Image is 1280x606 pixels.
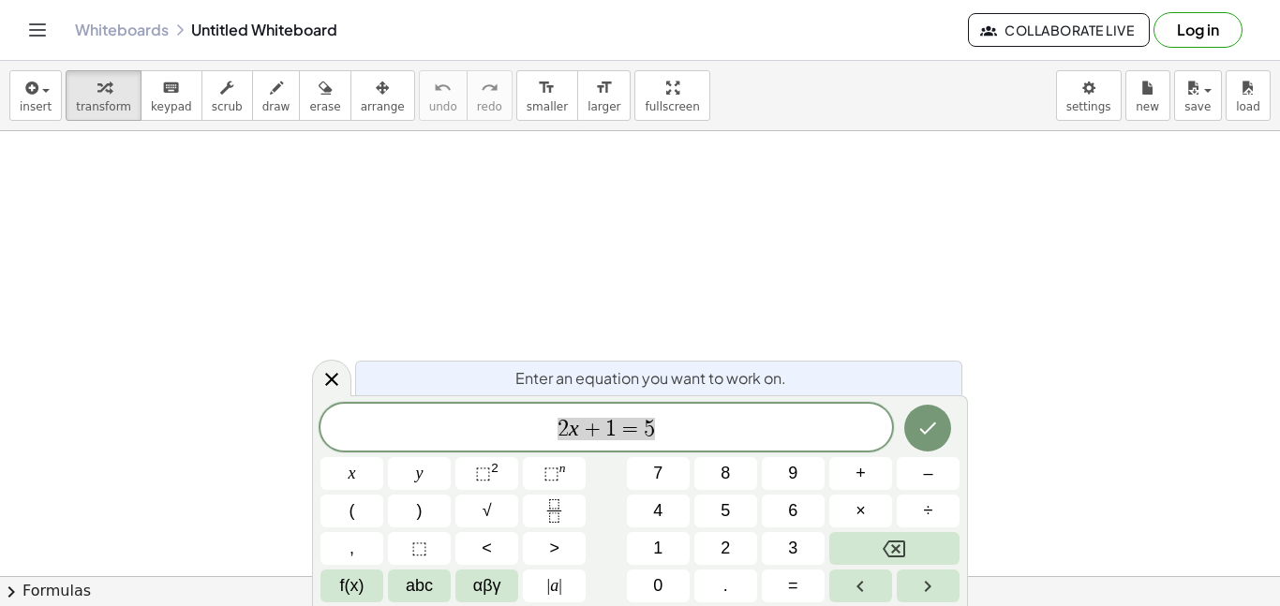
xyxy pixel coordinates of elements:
[141,70,202,121] button: keyboardkeypad
[482,536,492,561] span: <
[627,569,690,602] button: 0
[320,569,383,602] button: Functions
[419,70,468,121] button: undoundo
[515,367,786,390] span: Enter an equation you want to work on.
[653,573,662,599] span: 0
[406,573,433,599] span: abc
[644,418,655,440] span: 5
[477,100,502,113] span: redo
[350,498,355,524] span: (
[9,70,62,121] button: insert
[547,573,562,599] span: a
[721,461,730,486] span: 8
[924,498,933,524] span: ÷
[388,569,451,602] button: Alphabet
[547,576,551,595] span: |
[475,464,491,482] span: ⬚
[1153,12,1243,48] button: Log in
[201,70,253,121] button: scrub
[634,70,709,121] button: fullscreen
[627,495,690,527] button: 4
[455,532,518,565] button: Less than
[653,498,662,524] span: 4
[388,532,451,565] button: Placeholder
[762,532,825,565] button: 3
[20,100,52,113] span: insert
[340,573,365,599] span: f(x)
[1226,70,1271,121] button: load
[262,100,290,113] span: draw
[22,15,52,45] button: Toggle navigation
[434,77,452,99] i: undo
[350,536,354,561] span: ,
[543,464,559,482] span: ⬚
[595,77,613,99] i: format_size
[309,100,340,113] span: erase
[162,77,180,99] i: keyboard
[762,495,825,527] button: 6
[1136,100,1159,113] span: new
[350,70,415,121] button: arrange
[1056,70,1122,121] button: settings
[762,569,825,602] button: Equals
[320,457,383,490] button: x
[483,498,492,524] span: √
[984,22,1134,38] span: Collaborate Live
[473,573,501,599] span: αβγ
[523,532,586,565] button: Greater than
[455,495,518,527] button: Square root
[455,457,518,490] button: Squared
[694,457,757,490] button: 8
[1174,70,1222,121] button: save
[549,536,559,561] span: >
[516,70,578,121] button: format_sizesmaller
[75,21,169,39] a: Whiteboards
[320,532,383,565] button: ,
[762,457,825,490] button: 9
[605,418,617,440] span: 1
[579,418,606,440] span: +
[788,536,797,561] span: 3
[349,461,356,486] span: x
[968,13,1150,47] button: Collaborate Live
[577,70,631,121] button: format_sizelarger
[645,100,699,113] span: fullscreen
[491,461,499,475] sup: 2
[897,569,960,602] button: Right arrow
[904,405,951,451] button: Done
[1066,100,1111,113] span: settings
[212,100,243,113] span: scrub
[467,70,513,121] button: redoredo
[721,498,730,524] span: 5
[538,77,556,99] i: format_size
[1125,70,1170,121] button: new
[416,461,424,486] span: y
[569,416,579,440] var: x
[856,498,866,524] span: ×
[627,457,690,490] button: 7
[320,495,383,527] button: (
[361,100,405,113] span: arrange
[523,495,586,527] button: Fraction
[523,457,586,490] button: Superscript
[388,495,451,527] button: )
[723,573,728,599] span: .
[151,100,192,113] span: keypad
[527,100,568,113] span: smaller
[588,100,620,113] span: larger
[1236,100,1260,113] span: load
[481,77,499,99] i: redo
[558,418,569,440] span: 2
[523,569,586,602] button: Absolute value
[429,100,457,113] span: undo
[627,532,690,565] button: 1
[721,536,730,561] span: 2
[1184,100,1211,113] span: save
[66,70,141,121] button: transform
[829,532,960,565] button: Backspace
[653,461,662,486] span: 7
[455,569,518,602] button: Greek alphabet
[897,495,960,527] button: Divide
[559,461,566,475] sup: n
[923,461,932,486] span: –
